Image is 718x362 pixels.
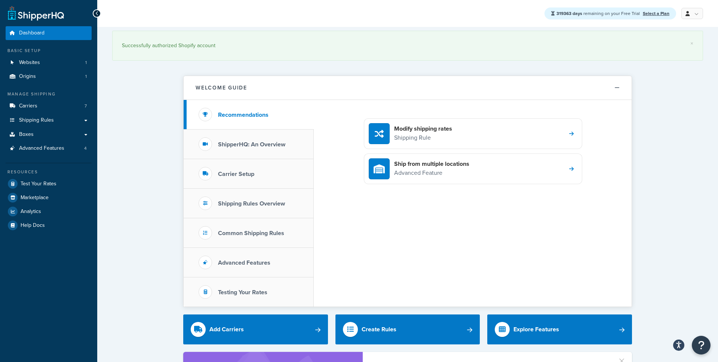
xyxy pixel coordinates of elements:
a: Advanced Features4 [6,142,92,155]
a: Carriers7 [6,99,92,113]
span: Dashboard [19,30,45,36]
div: Manage Shipping [6,91,92,97]
div: Successfully authorized Shopify account [122,40,693,51]
span: Websites [19,60,40,66]
h3: Common Shipping Rules [218,230,284,237]
strong: 319363 days [556,10,582,17]
li: Origins [6,70,92,83]
span: Boxes [19,131,34,138]
li: Advanced Features [6,142,92,155]
button: Welcome Guide [184,76,632,100]
a: Explore Features [487,314,632,344]
p: Shipping Rule [394,133,452,143]
h3: ShipperHQ: An Overview [218,141,285,148]
h2: Welcome Guide [196,85,247,91]
span: Carriers [19,103,37,109]
a: Create Rules [335,314,480,344]
span: 7 [85,103,87,109]
span: 4 [84,145,87,152]
div: Basic Setup [6,48,92,54]
a: Add Carriers [183,314,328,344]
h3: Advanced Features [218,259,270,266]
a: Shipping Rules [6,113,92,127]
a: × [690,40,693,46]
h3: Recommendations [218,112,269,118]
a: Help Docs [6,219,92,232]
span: remaining on your Free Trial [556,10,641,17]
span: Origins [19,73,36,80]
span: Analytics [21,209,41,215]
h4: Modify shipping rates [394,125,452,133]
h3: Testing Your Rates [218,289,267,296]
a: Origins1 [6,70,92,83]
a: Marketplace [6,191,92,204]
span: Shipping Rules [19,117,54,124]
h4: Ship from multiple locations [394,160,469,168]
a: Boxes [6,128,92,142]
a: Test Your Rates [6,177,92,191]
span: 1 [85,60,87,66]
h3: Carrier Setup [218,171,254,177]
a: Dashboard [6,26,92,40]
div: Create Rules [362,324,396,335]
div: Resources [6,169,92,175]
div: Explore Features [513,324,559,335]
span: Marketplace [21,195,49,201]
p: Advanced Feature [394,168,469,178]
li: Websites [6,56,92,70]
span: Test Your Rates [21,181,56,187]
a: Analytics [6,205,92,218]
h3: Shipping Rules Overview [218,200,285,207]
button: Open Resource Center [692,336,711,355]
a: Websites1 [6,56,92,70]
li: Carriers [6,99,92,113]
span: 1 [85,73,87,80]
span: Help Docs [21,222,45,229]
span: Advanced Features [19,145,64,152]
a: Select a Plan [643,10,669,17]
div: Add Carriers [209,324,244,335]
